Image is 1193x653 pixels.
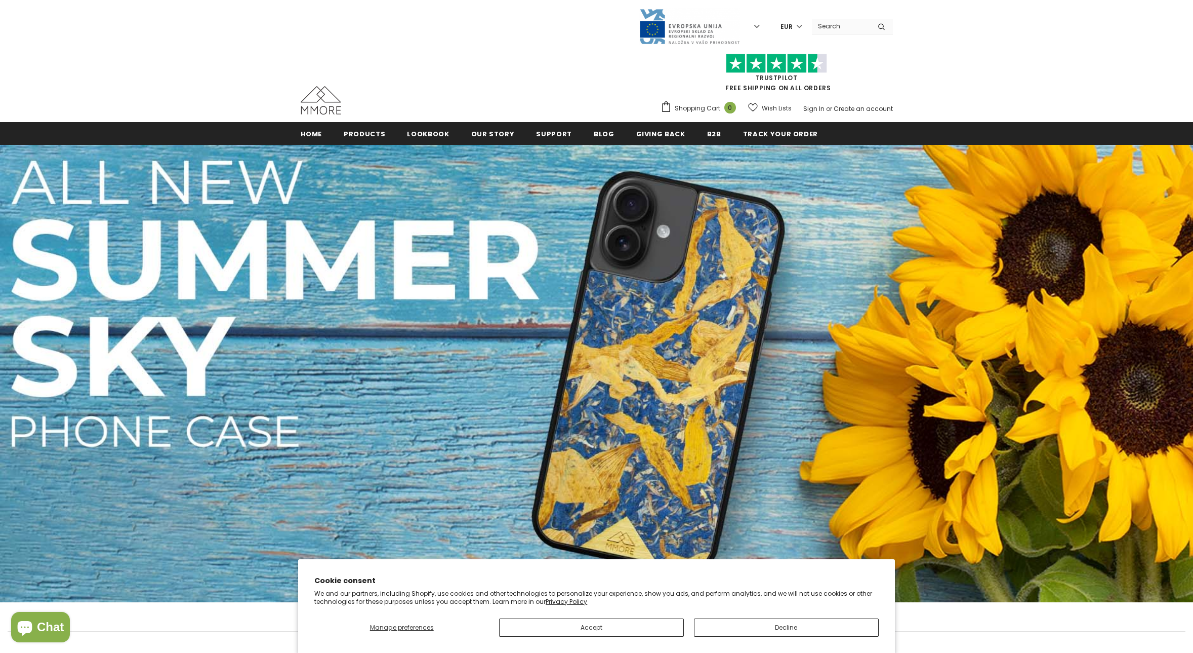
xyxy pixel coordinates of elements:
span: Our Story [471,129,515,139]
a: Javni Razpis [639,22,740,30]
a: Our Story [471,122,515,145]
span: Lookbook [407,129,449,139]
span: Wish Lists [762,103,792,113]
img: MMORE Cases [301,86,341,114]
input: Search Site [812,19,870,33]
span: Home [301,129,322,139]
a: Shopping Cart 0 [661,101,741,116]
a: Sign In [803,104,825,113]
img: Trust Pilot Stars [726,54,827,73]
a: Lookbook [407,122,449,145]
span: or [826,104,832,113]
span: Track your order [743,129,818,139]
button: Manage preferences [314,619,489,637]
span: Giving back [636,129,685,139]
span: Manage preferences [370,623,434,632]
a: Blog [594,122,614,145]
a: Trustpilot [756,73,798,82]
a: Create an account [834,104,893,113]
a: Privacy Policy [546,597,587,606]
a: B2B [707,122,721,145]
a: Wish Lists [748,99,792,117]
span: Blog [594,129,614,139]
a: Home [301,122,322,145]
a: Products [344,122,385,145]
p: We and our partners, including Shopify, use cookies and other technologies to personalize your ex... [314,590,879,605]
button: Accept [499,619,684,637]
button: Decline [694,619,879,637]
h2: Cookie consent [314,575,879,586]
span: Products [344,129,385,139]
img: Javni Razpis [639,8,740,45]
inbox-online-store-chat: Shopify online store chat [8,612,73,645]
span: 0 [724,102,736,113]
a: support [536,122,572,145]
span: FREE SHIPPING ON ALL ORDERS [661,58,893,92]
a: Track your order [743,122,818,145]
span: EUR [780,22,793,32]
a: Giving back [636,122,685,145]
span: B2B [707,129,721,139]
span: Shopping Cart [675,103,720,113]
span: support [536,129,572,139]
